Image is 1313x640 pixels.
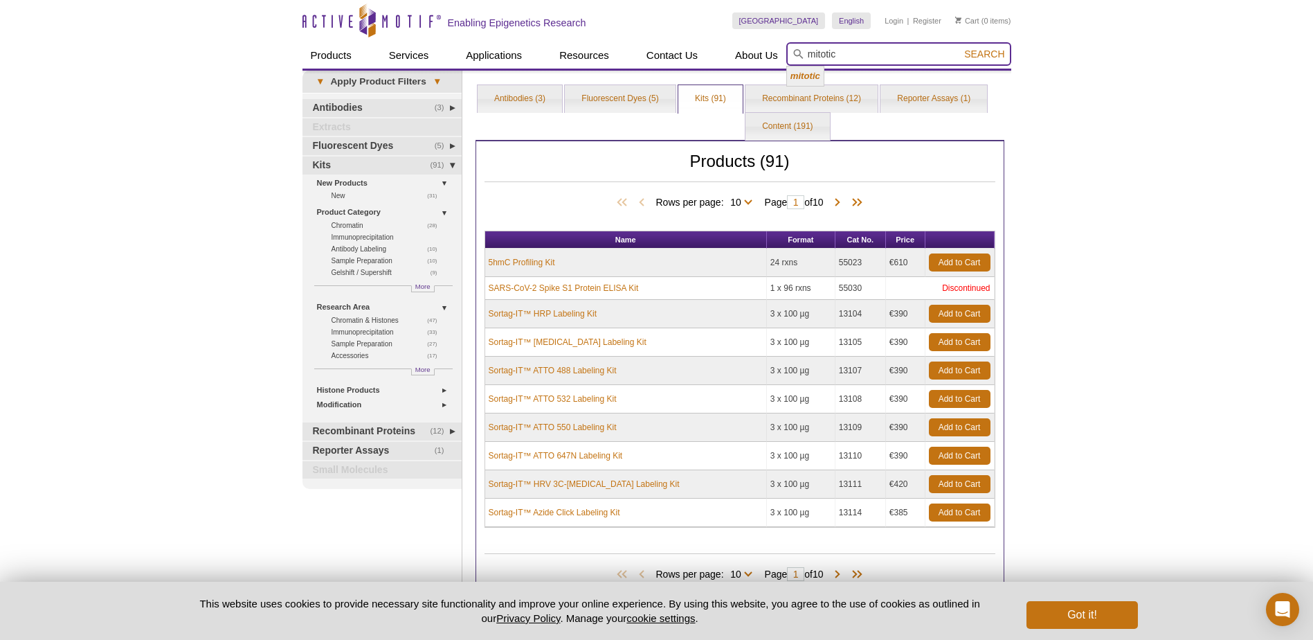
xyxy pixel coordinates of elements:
[302,71,462,93] a: ▾Apply Product Filters▾
[485,231,767,249] th: Name
[302,99,462,117] a: (3)Antibodies
[790,71,820,81] strong: mitotic
[551,42,617,69] a: Resources
[886,277,995,300] td: Discontinued
[448,17,586,29] h2: Enabling Epigenetics Research
[767,300,835,328] td: 3 x 100 µg
[427,190,444,202] span: (31)
[635,568,649,582] span: Previous Page
[489,478,680,490] a: Sortag-IT™ HRV 3C-[MEDICAL_DATA] Labeling Kit
[831,568,844,582] span: Next Page
[907,12,909,29] li: |
[302,461,462,479] a: Small Molecules
[614,568,635,582] span: First Page
[426,75,448,88] span: ▾
[489,256,555,269] a: 5hmC Profiling Kit
[655,195,757,208] span: Rows per page:
[317,205,453,220] a: Product Category
[767,442,835,470] td: 3 x 100 µg
[332,267,445,278] a: (9)Gelshift / Supershift
[767,277,835,300] td: 1 x 96 rxns
[458,42,530,69] a: Applications
[929,254,990,272] a: Add to Cart
[835,231,886,249] th: Cat No.
[427,220,444,231] span: (28)
[411,368,435,375] a: More
[317,176,453,190] a: New Products
[638,42,706,69] a: Contact Us
[929,333,990,351] a: Add to Cart
[302,442,462,460] a: (1)Reporter Assays
[767,328,835,357] td: 3 x 100 µg
[427,326,444,338] span: (33)
[427,338,444,350] span: (27)
[302,137,462,155] a: (5)Fluorescent Dyes
[485,553,995,554] h2: Products (91)
[844,568,865,582] span: Last Page
[332,350,445,362] a: (17)Accessories
[929,390,990,408] a: Add to Cart
[835,414,886,442] td: 13109
[427,255,444,267] span: (10)
[886,300,925,328] td: €390
[835,300,886,328] td: 13104
[317,300,453,314] a: Research Area
[309,75,331,88] span: ▾
[302,42,360,69] a: Products
[415,364,431,375] span: More
[317,383,453,398] a: Histone Products
[332,220,445,243] a: (28)Chromatin Immunoprecipitation
[496,612,560,624] a: Privacy Policy
[431,423,452,441] span: (12)
[565,85,675,113] a: Fluorescent Dyes (5)
[435,137,452,155] span: (5)
[411,285,435,292] a: More
[767,414,835,442] td: 3 x 100 µg
[732,12,826,29] a: [GEOGRAPHIC_DATA]
[332,338,445,350] a: (27)Sample Preparation
[886,414,925,442] td: €390
[489,421,617,434] a: Sortag-IT™ ATTO 550 Labeling Kit
[844,196,865,210] span: Last Page
[489,282,639,294] a: SARS-CoV-2 Spike S1 Protein ELISA Kit
[614,196,635,210] span: First Page
[332,255,445,267] a: (10)Sample Preparation
[655,567,757,580] span: Rows per page:
[955,12,1011,29] li: (0 items)
[929,362,990,380] a: Add to Cart
[758,567,831,581] span: Page of
[767,385,835,414] td: 3 x 100 µg
[835,249,886,277] td: 55023
[835,357,886,385] td: 13107
[489,336,646,348] a: Sortag-IT™ [MEDICAL_DATA] Labeling Kit
[880,85,987,113] a: Reporter Assays (1)
[727,42,786,69] a: About Us
[929,475,990,493] a: Add to Cart
[332,243,445,255] a: (10)Antibody Labeling
[302,157,462,175] a: (91)Kits
[302,118,462,136] a: Extracts
[678,85,743,113] a: Kits (91)
[886,385,925,414] td: €390
[832,12,871,29] a: English
[964,48,1004,60] span: Search
[835,328,886,357] td: 13105
[813,197,824,208] span: 10
[767,249,835,277] td: 24 rxns
[431,267,445,278] span: (9)
[835,470,886,499] td: 13111
[835,442,886,470] td: 13110
[332,314,445,326] a: (47)Chromatin & Histones
[960,48,1008,60] button: Search
[886,328,925,357] td: €390
[835,385,886,414] td: 13108
[886,442,925,470] td: €390
[176,596,1004,625] p: This website uses cookies to provide necessary site functionality and improve your online experie...
[745,85,878,113] a: Recombinant Proteins (12)
[332,190,445,202] a: (31)New
[1026,601,1137,629] button: Got it!
[835,277,886,300] td: 55030
[929,305,990,323] a: Add to Cart
[1266,593,1299,626] div: Open Intercom Messenger
[435,442,452,460] span: (1)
